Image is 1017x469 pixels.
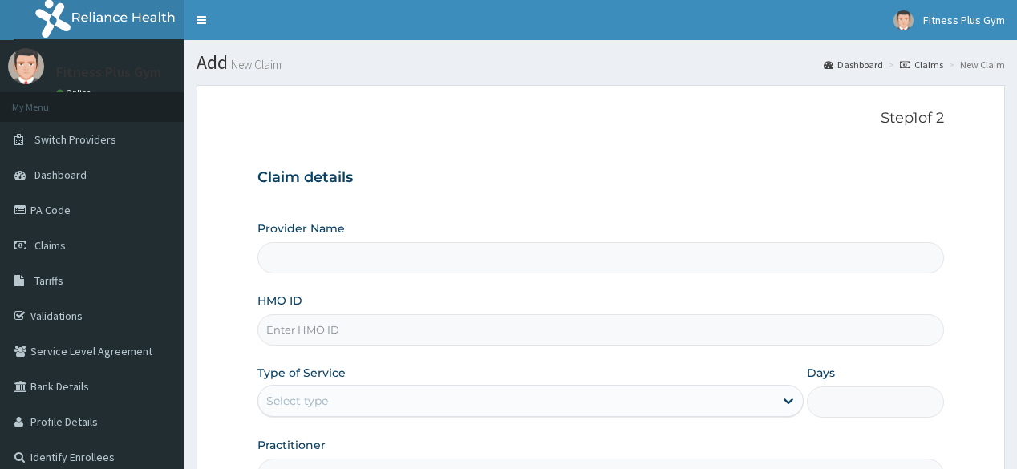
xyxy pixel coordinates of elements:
[228,59,282,71] small: New Claim
[257,314,943,346] input: Enter HMO ID
[257,169,943,187] h3: Claim details
[257,220,345,237] label: Provider Name
[34,132,116,147] span: Switch Providers
[266,393,328,409] div: Select type
[923,13,1005,27] span: Fitness Plus Gym
[257,437,326,453] label: Practitioner
[34,273,63,288] span: Tariffs
[257,293,302,309] label: HMO ID
[824,58,883,71] a: Dashboard
[34,238,66,253] span: Claims
[56,87,95,99] a: Online
[893,10,914,30] img: User Image
[34,168,87,182] span: Dashboard
[257,365,346,381] label: Type of Service
[197,52,1005,73] h1: Add
[900,58,943,71] a: Claims
[257,110,943,127] p: Step 1 of 2
[945,58,1005,71] li: New Claim
[56,65,161,79] p: Fitness Plus Gym
[8,48,44,84] img: User Image
[807,365,835,381] label: Days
